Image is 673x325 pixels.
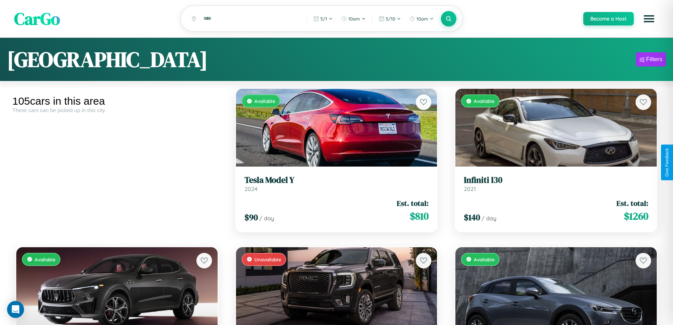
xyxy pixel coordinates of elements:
[259,215,274,222] span: / day
[624,209,648,223] span: $ 1260
[646,56,662,63] div: Filters
[244,211,258,223] span: $ 90
[386,16,395,22] span: 5 / 10
[7,301,24,318] div: Open Intercom Messenger
[397,198,429,208] span: Est. total:
[375,13,405,24] button: 5/10
[348,16,360,22] span: 10am
[636,52,666,66] button: Filters
[12,107,222,113] div: These cars can be picked up in this city.
[406,13,437,24] button: 10am
[410,209,429,223] span: $ 810
[338,13,369,24] button: 10am
[474,98,495,104] span: Available
[254,256,281,262] span: Unavailable
[464,175,648,185] h3: Infiniti I30
[482,215,496,222] span: / day
[35,256,55,262] span: Available
[464,175,648,192] a: Infiniti I302021
[7,45,208,74] h1: [GEOGRAPHIC_DATA]
[320,16,327,22] span: 5 / 1
[665,148,669,177] div: Give Feedback
[464,185,476,192] span: 2021
[254,98,275,104] span: Available
[474,256,495,262] span: Available
[244,185,258,192] span: 2024
[244,175,429,192] a: Tesla Model Y2024
[12,95,222,107] div: 105 cars in this area
[14,7,60,30] span: CarGo
[417,16,428,22] span: 10am
[616,198,648,208] span: Est. total:
[244,175,429,185] h3: Tesla Model Y
[310,13,336,24] button: 5/1
[639,9,659,29] button: Open menu
[464,211,480,223] span: $ 140
[583,12,634,25] button: Become a Host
